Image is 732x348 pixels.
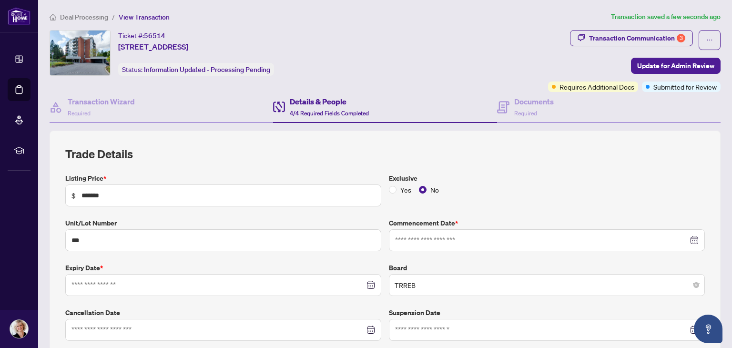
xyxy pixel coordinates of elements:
span: home [50,14,56,20]
span: 56514 [144,31,165,40]
h4: Documents [514,96,554,107]
span: Deal Processing [60,13,108,21]
span: TRREB [395,276,699,294]
div: Status: [118,63,274,76]
button: Open asap [694,315,722,343]
button: Transaction Communication3 [570,30,693,46]
div: Ticket #: [118,30,165,41]
img: Profile Icon [10,320,28,338]
span: No [427,184,443,195]
span: Required [514,110,537,117]
span: $ [71,190,76,201]
div: Transaction Communication [589,31,685,46]
h4: Transaction Wizard [68,96,135,107]
label: Cancellation Date [65,307,381,318]
label: Board [389,263,705,273]
span: Required [68,110,91,117]
span: close-circle [693,282,699,288]
span: Update for Admin Review [637,58,714,73]
span: Yes [396,184,415,195]
label: Expiry Date [65,263,381,273]
div: 3 [677,34,685,42]
span: ellipsis [706,37,713,43]
label: Listing Price [65,173,381,184]
h4: Details & People [290,96,369,107]
span: Requires Additional Docs [559,82,634,92]
span: View Transaction [119,13,170,21]
span: 4/4 Required Fields Completed [290,110,369,117]
img: IMG-W12451377_1.jpg [50,31,110,75]
span: Submitted for Review [653,82,717,92]
label: Commencement Date [389,218,705,228]
article: Transaction saved a few seconds ago [611,11,721,22]
span: [STREET_ADDRESS] [118,41,188,52]
button: Update for Admin Review [631,58,721,74]
li: / [112,11,115,22]
span: Information Updated - Processing Pending [144,65,270,74]
label: Unit/Lot Number [65,218,381,228]
label: Exclusive [389,173,705,184]
img: logo [8,7,30,25]
label: Suspension Date [389,307,705,318]
h2: Trade Details [65,146,705,162]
